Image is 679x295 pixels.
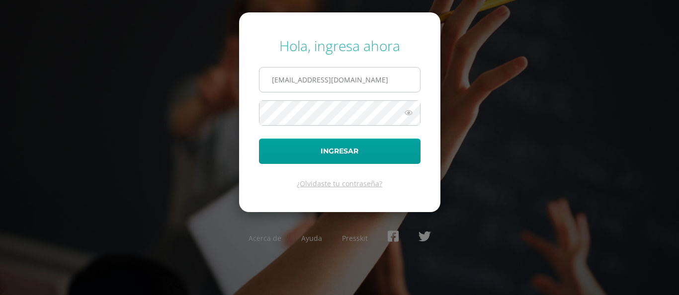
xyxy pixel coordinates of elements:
a: Presskit [342,233,368,243]
a: Acerca de [249,233,281,243]
a: Ayuda [301,233,322,243]
a: ¿Olvidaste tu contraseña? [297,179,382,188]
div: Hola, ingresa ahora [259,36,421,55]
button: Ingresar [259,139,421,164]
input: Correo electrónico o usuario [259,68,420,92]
